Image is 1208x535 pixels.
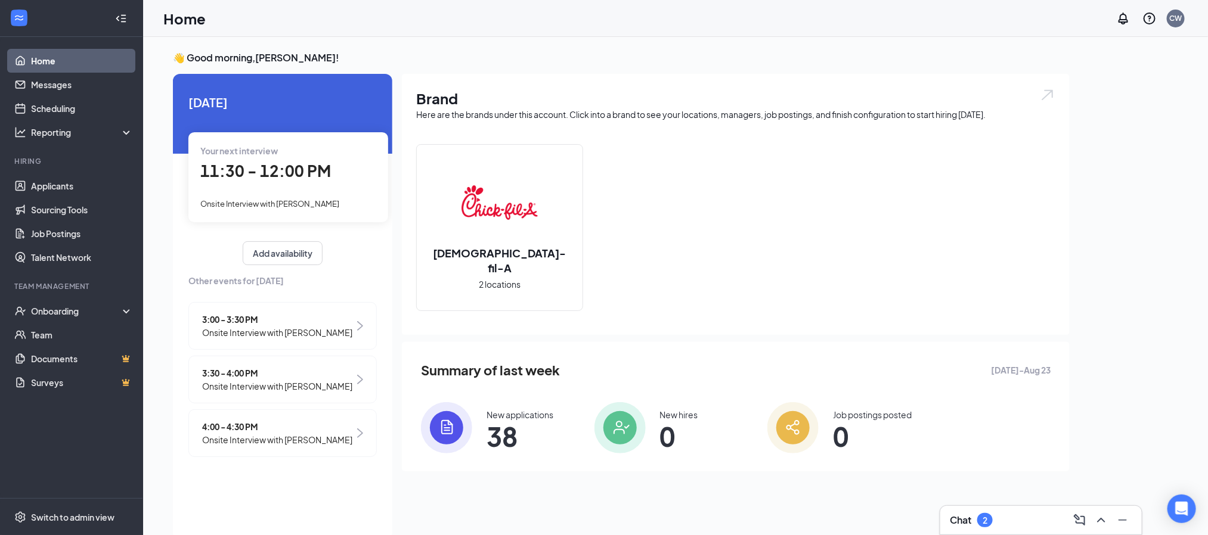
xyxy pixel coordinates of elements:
a: Talent Network [31,245,133,269]
div: Team Management [14,281,131,291]
div: Onboarding [31,305,123,317]
h1: Home [163,8,206,29]
span: [DATE] [188,93,377,111]
span: 11:30 - 12:00 PM [200,161,331,181]
a: Scheduling [31,97,133,120]
svg: QuestionInfo [1142,11,1157,26]
img: icon [767,402,819,453]
a: Sourcing Tools [31,198,133,222]
button: ComposeMessage [1070,511,1089,530]
h3: 👋 Good morning, [PERSON_NAME] ! [173,51,1070,64]
a: Messages [31,73,133,97]
svg: Analysis [14,126,26,138]
span: 3:30 - 4:00 PM [202,366,352,380]
button: ChevronUp [1092,511,1111,530]
button: Minimize [1113,511,1132,530]
span: [DATE] - Aug 23 [991,363,1051,377]
div: New hires [660,409,698,421]
span: 4:00 - 4:30 PM [202,420,352,433]
div: Switch to admin view [31,511,114,523]
a: Job Postings [31,222,133,245]
span: 38 [487,425,553,447]
span: 0 [660,425,698,447]
span: 2 locations [479,278,521,291]
img: icon [421,402,472,453]
svg: WorkstreamLogo [13,12,25,24]
div: Reporting [31,126,134,138]
div: 2 [983,515,987,525]
svg: Collapse [115,13,127,24]
span: Onsite Interview with [PERSON_NAME] [202,326,352,339]
div: Job postings posted [833,409,912,421]
h2: [DEMOGRAPHIC_DATA]-fil-A [417,245,583,275]
img: Chick-fil-A [461,164,538,241]
div: Open Intercom Messenger [1167,494,1196,523]
a: Team [31,323,133,347]
svg: ComposeMessage [1073,513,1087,527]
h3: Chat [950,514,971,527]
div: Hiring [14,156,131,166]
img: open.6027fd2a22e1237b5b06.svg [1040,88,1055,102]
span: 3:00 - 3:30 PM [202,313,352,326]
span: Onsite Interview with [PERSON_NAME] [202,433,352,446]
div: New applications [487,409,553,421]
span: Your next interview [200,145,278,156]
span: Other events for [DATE] [188,274,377,287]
span: 0 [833,425,912,447]
span: Onsite Interview with [PERSON_NAME] [202,380,352,393]
svg: UserCheck [14,305,26,317]
h1: Brand [416,88,1055,108]
span: Onsite Interview with [PERSON_NAME] [200,199,339,209]
a: SurveysCrown [31,371,133,394]
div: CW [1170,13,1182,23]
svg: Settings [14,511,26,523]
button: Add availability [243,241,323,265]
img: icon [594,402,646,453]
svg: Minimize [1116,513,1130,527]
a: Applicants [31,174,133,198]
svg: ChevronUp [1094,513,1108,527]
a: Home [31,49,133,73]
a: DocumentsCrown [31,347,133,371]
span: Summary of last week [421,360,560,381]
div: Here are the brands under this account. Click into a brand to see your locations, managers, job p... [416,108,1055,120]
svg: Notifications [1116,11,1130,26]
